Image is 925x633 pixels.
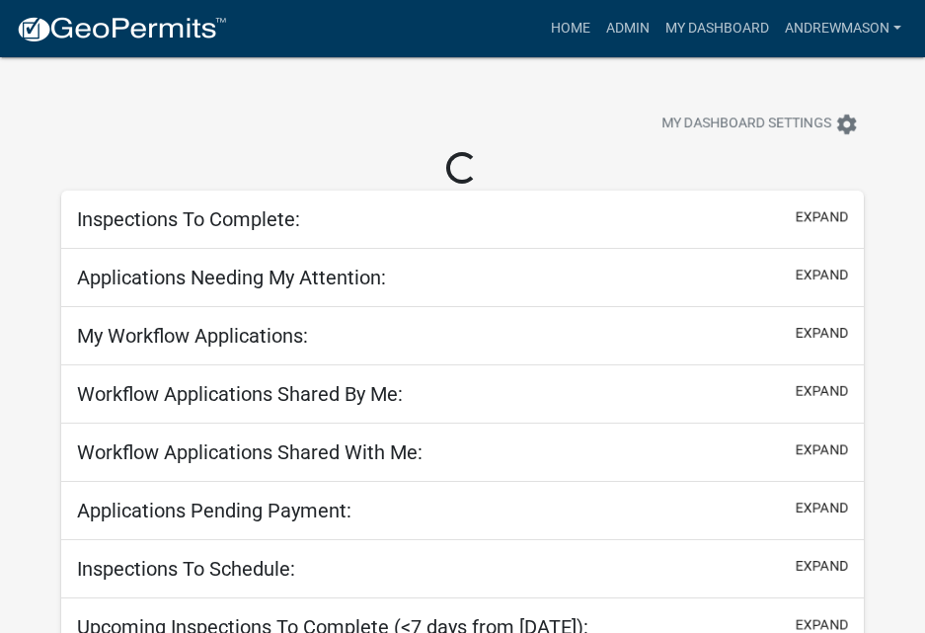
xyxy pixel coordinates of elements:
h5: Workflow Applications Shared With Me: [77,440,423,464]
a: Admin [598,10,657,47]
span: My Dashboard Settings [661,113,831,136]
button: My Dashboard Settingssettings [646,105,875,143]
button: expand [796,439,848,460]
i: settings [835,113,859,136]
a: AndrewMason [777,10,909,47]
h5: Applications Pending Payment: [77,499,351,522]
h5: Inspections To Schedule: [77,557,295,581]
button: expand [796,556,848,577]
h5: Applications Needing My Attention: [77,266,386,289]
button: expand [796,265,848,285]
button: expand [796,206,848,227]
button: expand [796,381,848,402]
h5: Inspections To Complete: [77,207,300,231]
a: Home [543,10,598,47]
button: expand [796,498,848,518]
button: expand [796,323,848,344]
h5: My Workflow Applications: [77,324,308,348]
h5: Workflow Applications Shared By Me: [77,382,403,406]
a: My Dashboard [657,10,777,47]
